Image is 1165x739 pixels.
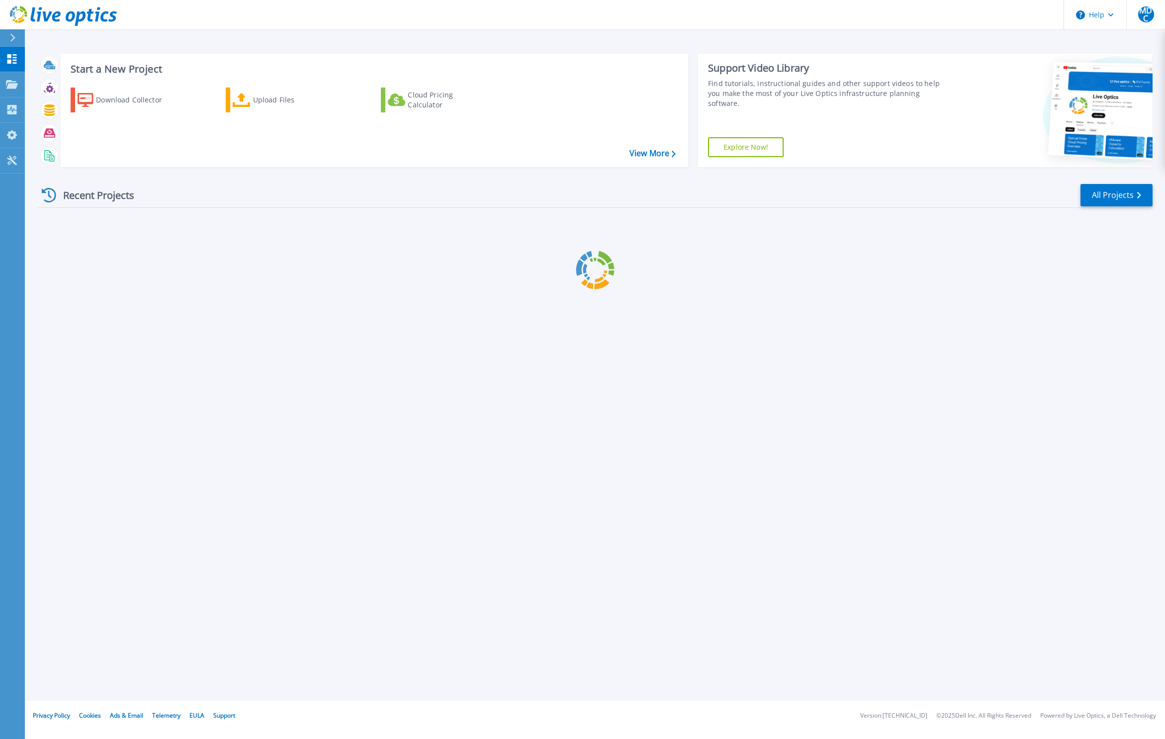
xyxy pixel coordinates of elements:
[152,711,180,720] a: Telemetry
[110,711,143,720] a: Ads & Email
[226,88,337,112] a: Upload Files
[79,711,101,720] a: Cookies
[1040,713,1156,719] li: Powered by Live Optics, a Dell Technology
[71,88,181,112] a: Download Collector
[936,713,1031,719] li: © 2025 Dell Inc. All Rights Reserved
[71,64,675,75] h3: Start a New Project
[1138,6,1154,22] span: MDC
[408,90,487,110] div: Cloud Pricing Calculator
[96,90,176,110] div: Download Collector
[708,79,942,108] div: Find tutorials, instructional guides and other support videos to help you make the most of your L...
[708,62,942,75] div: Support Video Library
[213,711,235,720] a: Support
[1080,184,1153,206] a: All Projects
[381,88,492,112] a: Cloud Pricing Calculator
[253,90,333,110] div: Upload Files
[708,137,784,157] a: Explore Now!
[38,183,148,207] div: Recent Projects
[629,149,676,158] a: View More
[33,711,70,720] a: Privacy Policy
[189,711,204,720] a: EULA
[860,713,927,719] li: Version: [TECHNICAL_ID]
